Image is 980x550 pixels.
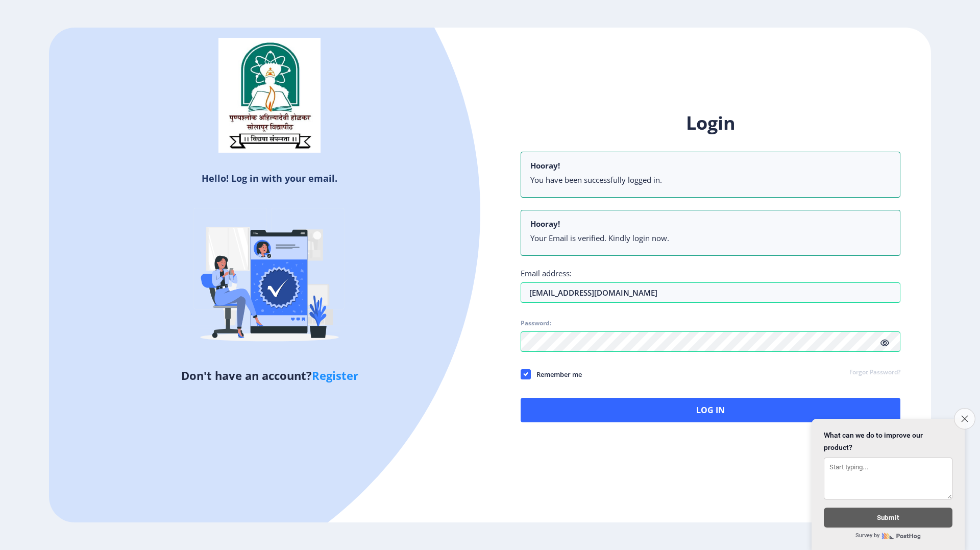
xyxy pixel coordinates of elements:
a: Register [312,368,358,383]
li: Your Email is verified. Kindly login now. [530,233,891,243]
b: Hooray! [530,160,560,171]
h5: Don't have an account? [57,367,482,384]
span: Remember me [531,368,582,380]
h1: Login [521,111,900,135]
button: Log In [521,398,900,422]
b: Hooray! [530,219,560,229]
label: Email address: [521,268,572,278]
input: Email address [521,282,900,303]
img: Verified-rafiki.svg [180,188,359,367]
li: You have been successfully logged in. [530,175,891,185]
label: Password: [521,319,551,327]
a: Forgot Password? [849,368,900,377]
img: sulogo.png [218,38,321,153]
